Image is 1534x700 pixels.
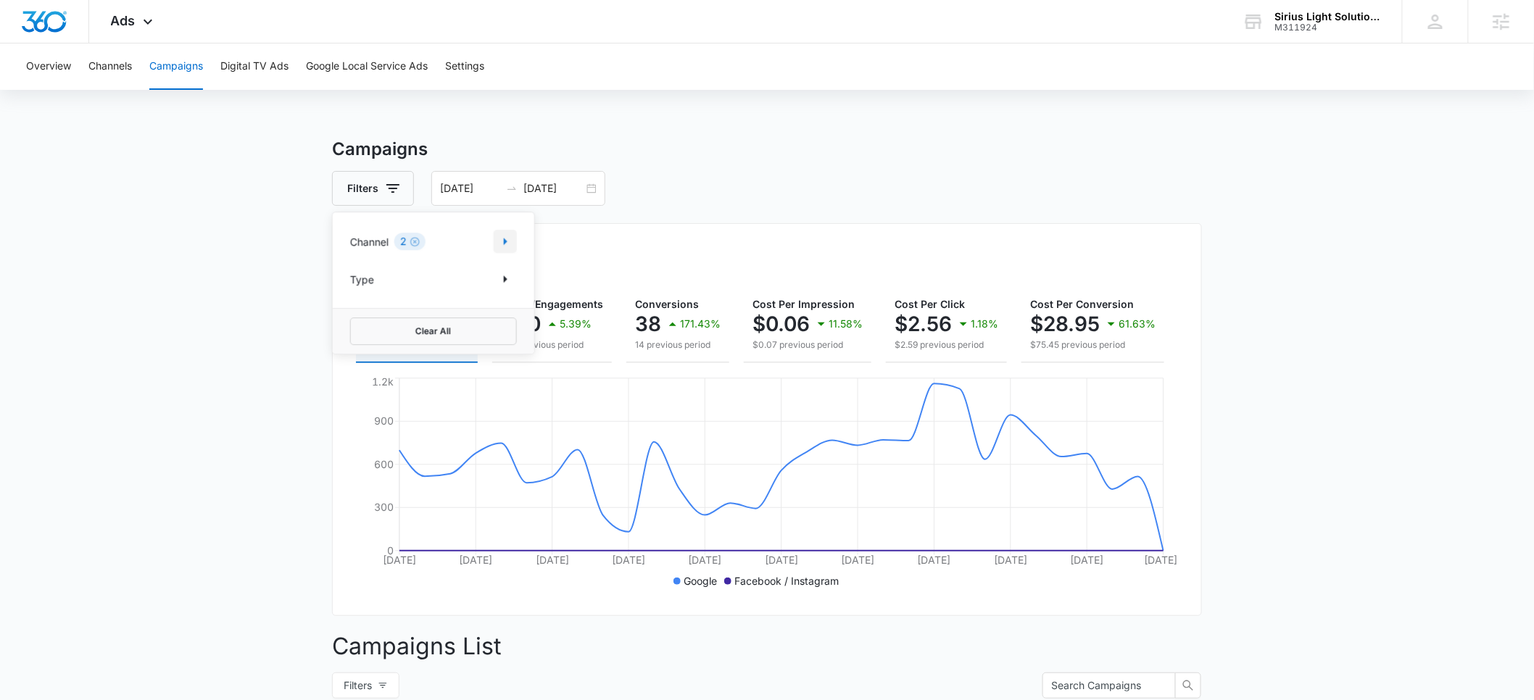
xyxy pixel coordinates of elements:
p: Google [684,573,717,588]
tspan: [DATE] [536,554,569,566]
tspan: 600 [374,458,394,470]
span: Filters [344,678,372,693]
p: $28.95 [1030,312,1100,336]
p: 38 [635,312,661,336]
p: 408 previous period [501,338,603,351]
button: Clear All [350,317,517,345]
p: Campaigns List [332,629,1202,664]
tspan: [DATE] [918,554,951,566]
input: Search Campaigns [1051,678,1156,693]
p: $75.45 previous period [1030,338,1156,351]
p: $0.07 previous period [753,338,863,351]
tspan: [DATE] [994,554,1027,566]
p: Channel [350,234,389,249]
p: 14 previous period [635,338,721,351]
p: $2.59 previous period [895,338,998,351]
h3: Campaigns [332,136,1202,162]
p: 11.58% [829,319,863,329]
tspan: [DATE] [612,554,645,566]
div: 2 [394,233,426,250]
button: Settings [445,43,484,90]
button: Overview [26,43,71,90]
tspan: [DATE] [841,554,874,566]
tspan: [DATE] [765,554,798,566]
span: Conversions [635,298,699,310]
tspan: 300 [374,501,394,513]
button: Campaigns [149,43,203,90]
p: $0.06 [753,312,810,336]
button: Clear [410,236,420,246]
button: Filters [332,171,414,206]
tspan: [DATE] [383,554,416,566]
span: Cost Per Impression [753,298,855,310]
button: Google Local Service Ads [306,43,428,90]
span: swap-right [506,183,518,194]
span: to [506,183,518,194]
p: 61.63% [1119,319,1156,329]
button: Digital TV Ads [220,43,289,90]
p: 5.39% [560,319,592,329]
button: Channels [88,43,132,90]
tspan: [DATE] [1144,554,1177,566]
tspan: 1.2k [372,375,394,388]
tspan: [DATE] [1071,554,1104,566]
span: search [1176,680,1201,691]
tspan: [DATE] [689,554,722,566]
p: Type [350,272,374,287]
span: Ads [111,13,136,28]
p: Facebook / Instagram [734,573,839,588]
span: Cost Per Conversion [1030,298,1134,310]
span: Cost Per Click [895,298,965,310]
tspan: 0 [387,544,394,557]
p: $2.56 [895,312,952,336]
input: Start date [440,180,500,196]
tspan: [DATE] [459,554,492,566]
button: Filters [332,672,399,699]
div: account name [1275,11,1381,22]
input: End date [523,180,584,196]
p: 171.43% [680,319,721,329]
tspan: 900 [374,414,394,427]
button: Show Channel filters [494,230,517,253]
div: account id [1275,22,1381,33]
span: Clicks/Engagements [501,298,603,310]
button: search [1175,672,1201,699]
button: Show Type filters [494,267,517,291]
p: 1.18% [971,319,998,329]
